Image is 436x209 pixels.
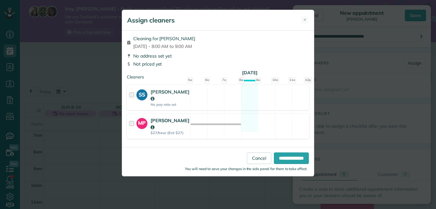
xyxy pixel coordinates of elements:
[133,43,195,50] span: [DATE] - 8:00 AM to 9:00 AM
[133,35,195,42] span: Cleaning for [PERSON_NAME]
[151,131,189,135] strong: $27/hour (Est: $27)
[127,74,309,76] div: Cleaners
[303,17,307,23] span: ✕
[127,16,175,25] h5: Assign cleaners
[127,61,309,67] div: Not priced yet
[185,167,308,171] small: You will need to save your changes in the side panel for them to take effect.
[151,89,189,102] strong: [PERSON_NAME]
[136,89,147,98] strong: SS
[127,53,309,59] div: No address set yet
[151,102,189,107] strong: No pay rate set
[151,117,189,130] strong: [PERSON_NAME]
[136,118,147,127] strong: MP
[247,152,271,164] a: Cancel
